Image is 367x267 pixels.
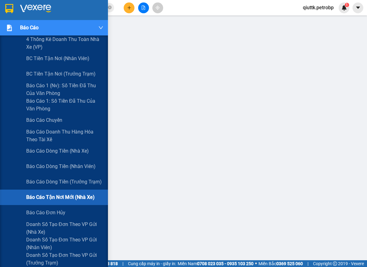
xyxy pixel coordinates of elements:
[122,260,123,267] span: |
[127,6,131,10] span: plus
[26,251,103,267] span: Doanh số tạo đơn theo VP gửi (trưởng trạm)
[26,55,89,62] span: BC tiền tận nơi (nhân viên)
[6,25,13,31] img: solution-icon
[298,4,339,11] span: qiuttk.petrobp
[255,262,257,265] span: ⚪️
[5,4,13,13] img: logo-vxr
[26,193,95,201] span: Báo cáo tận nơi mới (nhà xe)
[98,25,103,30] span: down
[346,3,348,7] span: 1
[141,6,146,10] span: file-add
[26,147,89,155] span: Báo cáo dòng tiền (nhà xe)
[108,5,112,11] span: close-circle
[258,260,303,267] span: Miền Bắc
[26,97,103,113] span: Báo cáo 1: Số tiền đã thu của văn phòng
[341,5,347,10] img: icon-new-feature
[26,178,102,186] span: Báo cáo dòng tiền (trưởng trạm)
[355,5,361,10] span: caret-down
[178,260,254,267] span: Miền Nam
[26,35,103,51] span: 4 Thống kê doanh thu toàn nhà xe (VP)
[26,209,65,216] span: Báo cáo đơn hủy
[307,260,308,267] span: |
[124,2,134,13] button: plus
[353,2,363,13] button: caret-down
[26,162,96,170] span: Báo cáo dòng tiền (nhân viên)
[197,261,254,266] strong: 0708 023 035 - 0935 103 250
[155,6,160,10] span: aim
[138,2,149,13] button: file-add
[128,260,176,267] span: Cung cấp máy in - giấy in:
[26,116,62,124] span: Báo cáo chuyến
[26,70,96,78] span: BC tiền tận nơi (trưởng trạm)
[333,261,337,266] span: copyright
[152,2,163,13] button: aim
[20,24,39,31] span: Báo cáo
[26,220,103,236] span: Doanh số tạo đơn theo VP gửi (nhà xe)
[108,6,112,9] span: close-circle
[345,3,349,7] sup: 1
[26,128,103,143] span: Báo cáo doanh thu hàng hóa theo tài xế
[26,82,103,97] span: Báo cáo 1 (nv): Số tiền đã thu của văn phòng
[26,236,103,251] span: Doanh số tạo đơn theo VP gửi (nhân viên)
[276,261,303,266] strong: 0369 525 060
